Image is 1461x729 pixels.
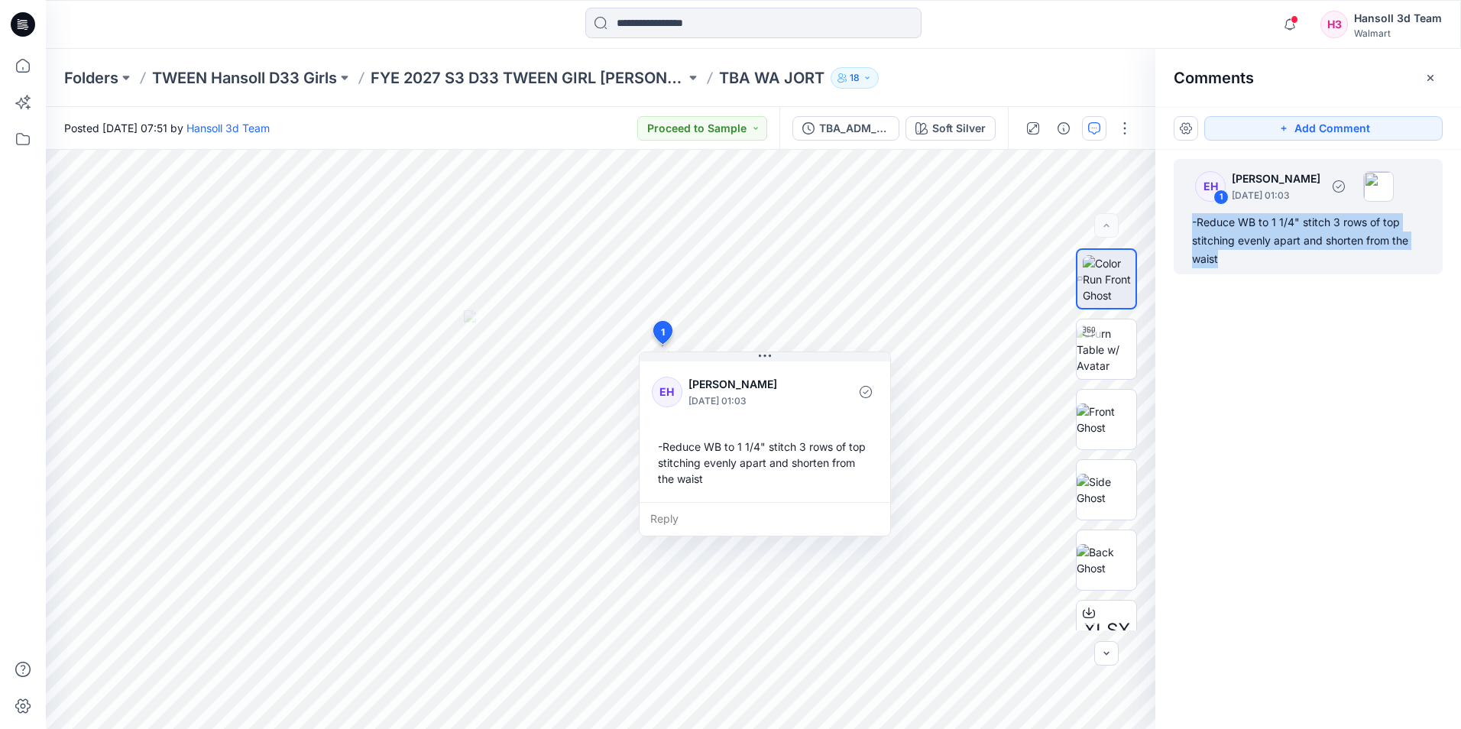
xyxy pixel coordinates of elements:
p: [PERSON_NAME] [688,375,813,394]
p: [PERSON_NAME] [1232,170,1320,188]
span: XLSX [1084,617,1130,644]
img: Side Ghost [1077,474,1136,506]
div: Hansoll 3d Team [1354,9,1442,28]
p: [DATE] 01:03 [688,394,813,409]
p: 18 [850,70,860,86]
img: Back Ghost [1077,544,1136,576]
a: FYE 2027 S3 D33 TWEEN GIRL [PERSON_NAME] [371,67,685,89]
div: EH [1195,171,1226,202]
div: -Reduce WB to 1 1/4" stitch 3 rows of top stitching evenly apart and shorten from the waist [1192,213,1424,268]
p: [DATE] 01:03 [1232,188,1320,203]
button: Soft Silver [905,116,996,141]
img: Turn Table w/ Avatar [1077,326,1136,374]
a: Hansoll 3d Team [186,122,270,134]
div: Walmart [1354,28,1442,39]
a: Folders [64,67,118,89]
div: Reply [640,502,890,536]
div: 1 [1213,190,1229,205]
img: Color Run Front Ghost [1083,255,1135,303]
div: -Reduce WB to 1 1/4" stitch 3 rows of top stitching evenly apart and shorten from the waist [652,433,878,493]
a: TWEEN Hansoll D33 Girls [152,67,337,89]
img: Front Ghost [1077,403,1136,436]
button: Details [1051,116,1076,141]
span: 1 [661,326,665,339]
p: TBA WA JORT [719,67,824,89]
button: 18 [831,67,879,89]
h2: Comments [1174,69,1254,87]
button: TBA_ADM_SC WA JORT_ASTM_REV 1 [792,116,899,141]
div: H3 [1320,11,1348,38]
div: TBA_ADM_SC WA JORT_ASTM_REV 1 [819,120,889,137]
button: Add Comment [1204,116,1443,141]
div: Soft Silver [932,120,986,137]
div: EH [652,377,682,407]
span: Posted [DATE] 07:51 by [64,120,270,136]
